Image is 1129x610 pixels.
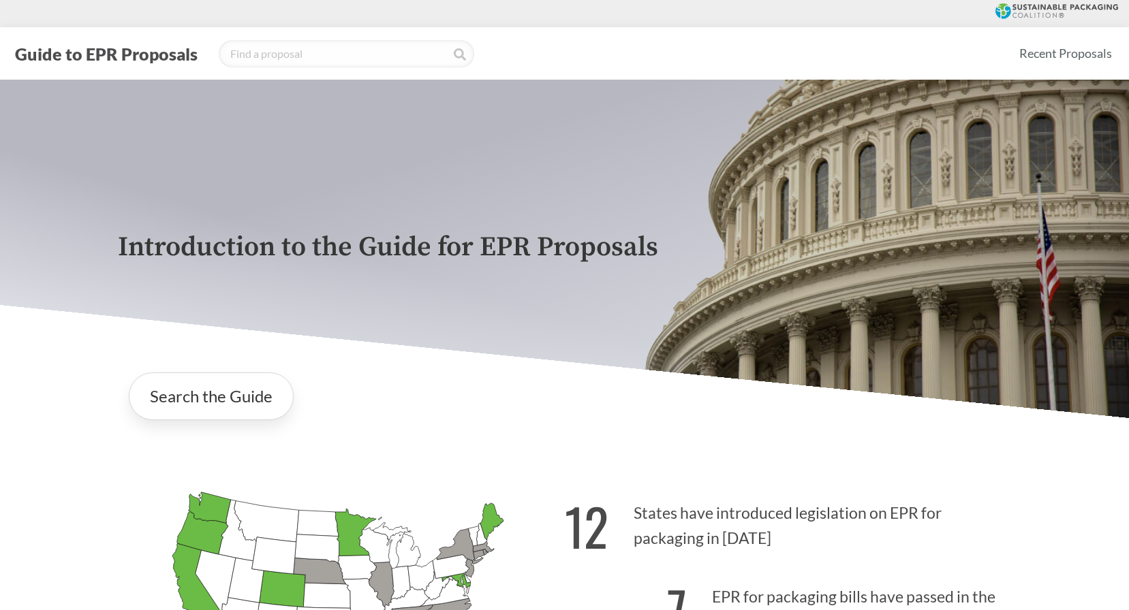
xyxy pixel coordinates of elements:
[1013,38,1118,69] a: Recent Proposals
[565,488,608,564] strong: 12
[129,372,294,420] a: Search the Guide
[11,43,202,65] button: Guide to EPR Proposals
[118,232,1012,263] p: Introduction to the Guide for EPR Proposals
[565,480,1012,564] p: States have introduced legislation on EPR for packaging in [DATE]
[219,40,474,67] input: Find a proposal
